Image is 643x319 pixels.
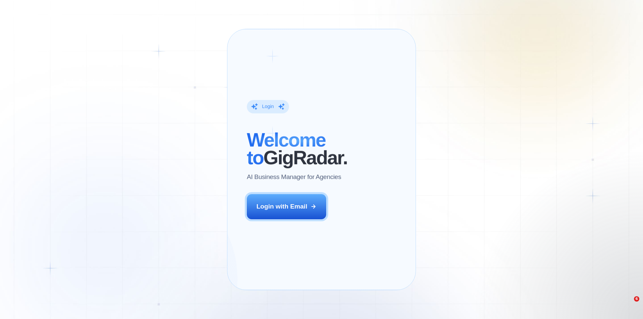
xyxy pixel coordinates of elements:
[257,202,307,211] div: Login with Email
[247,194,327,219] button: Login with Email
[247,173,341,181] p: AI Business Manager for Agencies
[262,103,274,110] div: Login
[247,129,326,168] span: Welcome to
[634,296,639,302] span: 6
[620,296,636,312] iframe: Intercom live chat
[247,131,347,166] h2: ‍ GigRadar.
